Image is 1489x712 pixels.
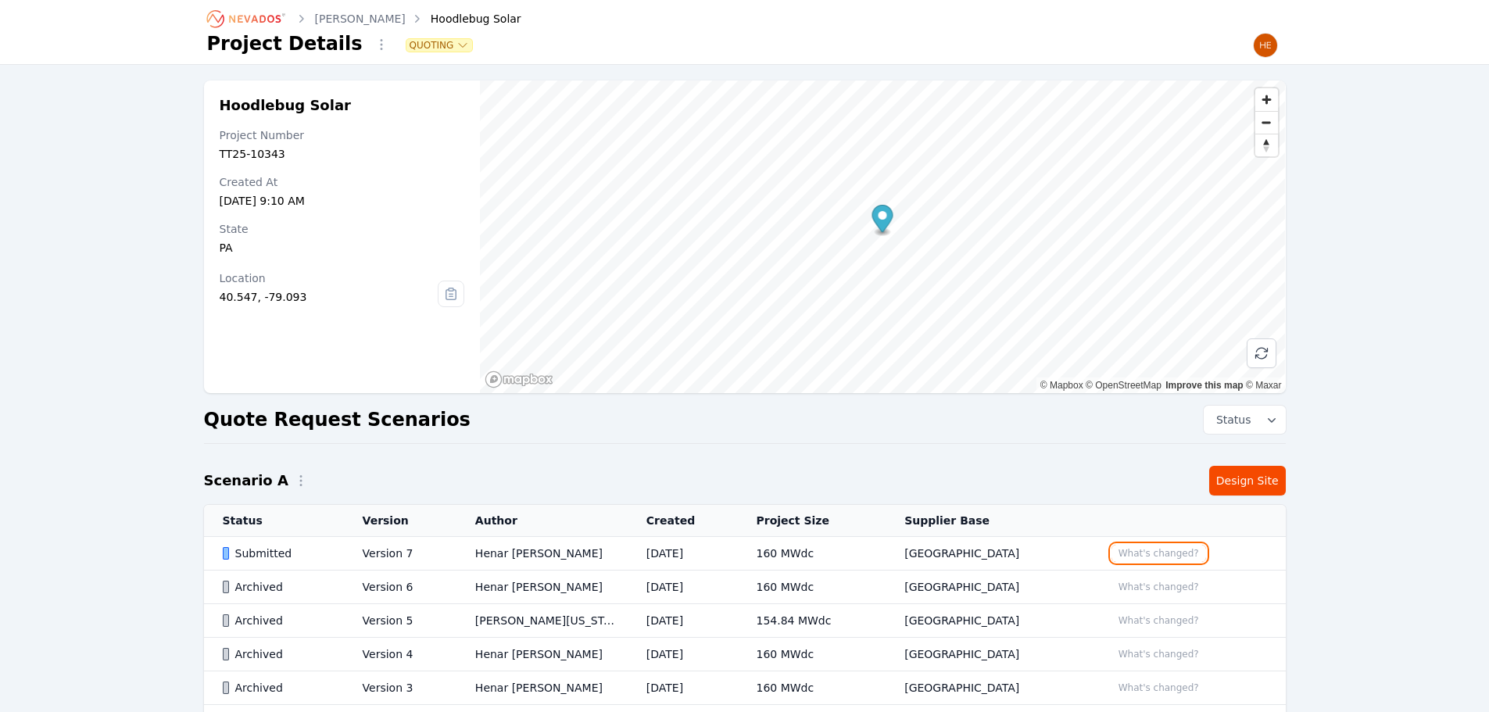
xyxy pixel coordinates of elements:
div: Archived [223,613,336,628]
td: [GEOGRAPHIC_DATA] [886,537,1092,571]
td: 160 MWdc [737,571,886,604]
td: [DATE] [628,671,738,705]
td: Henar [PERSON_NAME] [456,671,628,705]
td: 160 MWdc [737,671,886,705]
canvas: Map [480,81,1285,393]
div: Archived [223,680,336,696]
td: 160 MWdc [737,537,886,571]
td: Henar [PERSON_NAME] [456,638,628,671]
tr: ArchivedVersion 4Henar [PERSON_NAME][DATE]160 MWdc[GEOGRAPHIC_DATA]What's changed? [204,638,1286,671]
h2: Quote Request Scenarios [204,407,471,432]
th: Author [456,505,628,537]
h2: Hoodlebug Solar [220,96,465,115]
th: Status [204,505,344,537]
button: Zoom out [1255,111,1278,134]
a: Design Site [1209,466,1286,496]
tr: SubmittedVersion 7Henar [PERSON_NAME][DATE]160 MWdc[GEOGRAPHIC_DATA]What's changed? [204,537,1286,571]
div: PA [220,240,465,256]
div: Map marker [872,205,893,237]
td: [DATE] [628,537,738,571]
td: [GEOGRAPHIC_DATA] [886,638,1092,671]
td: [DATE] [628,571,738,604]
button: Zoom in [1255,88,1278,111]
div: Submitted [223,546,336,561]
td: [GEOGRAPHIC_DATA] [886,571,1092,604]
button: What's changed? [1111,545,1206,562]
td: [DATE] [628,638,738,671]
div: Project Number [220,127,465,143]
a: Mapbox homepage [485,370,553,388]
td: [PERSON_NAME][US_STATE] [456,604,628,638]
div: 40.547, -79.093 [220,289,438,305]
tr: ArchivedVersion 6Henar [PERSON_NAME][DATE]160 MWdc[GEOGRAPHIC_DATA]What's changed? [204,571,1286,604]
button: Status [1204,406,1286,434]
div: [DATE] 9:10 AM [220,193,465,209]
td: Version 4 [344,638,456,671]
th: Version [344,505,456,537]
div: Location [220,270,438,286]
div: Archived [223,646,336,662]
tr: ArchivedVersion 5[PERSON_NAME][US_STATE][DATE]154.84 MWdc[GEOGRAPHIC_DATA]What's changed? [204,604,1286,638]
h2: Scenario A [204,470,288,492]
a: Mapbox [1040,380,1083,391]
td: 160 MWdc [737,638,886,671]
td: Version 7 [344,537,456,571]
button: Quoting [406,39,473,52]
span: Zoom out [1255,112,1278,134]
th: Project Size [737,505,886,537]
button: What's changed? [1111,578,1206,596]
span: Status [1210,412,1251,428]
td: Version 5 [344,604,456,638]
td: Henar [PERSON_NAME] [456,537,628,571]
th: Created [628,505,738,537]
a: [PERSON_NAME] [315,11,406,27]
td: [DATE] [628,604,738,638]
a: Maxar [1246,380,1282,391]
div: Hoodlebug Solar [409,11,521,27]
nav: Breadcrumb [207,6,521,31]
button: What's changed? [1111,646,1206,663]
td: [GEOGRAPHIC_DATA] [886,604,1092,638]
a: OpenStreetMap [1086,380,1161,391]
div: Created At [220,174,465,190]
button: Reset bearing to north [1255,134,1278,156]
img: Henar Luque [1253,33,1278,58]
div: State [220,221,465,237]
td: Version 6 [344,571,456,604]
td: 154.84 MWdc [737,604,886,638]
h1: Project Details [207,31,363,56]
a: Improve this map [1165,380,1243,391]
th: Supplier Base [886,505,1092,537]
td: Version 3 [344,671,456,705]
button: What's changed? [1111,679,1206,696]
div: Archived [223,579,336,595]
button: What's changed? [1111,612,1206,629]
tr: ArchivedVersion 3Henar [PERSON_NAME][DATE]160 MWdc[GEOGRAPHIC_DATA]What's changed? [204,671,1286,705]
td: Henar [PERSON_NAME] [456,571,628,604]
div: TT25-10343 [220,146,465,162]
td: [GEOGRAPHIC_DATA] [886,671,1092,705]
